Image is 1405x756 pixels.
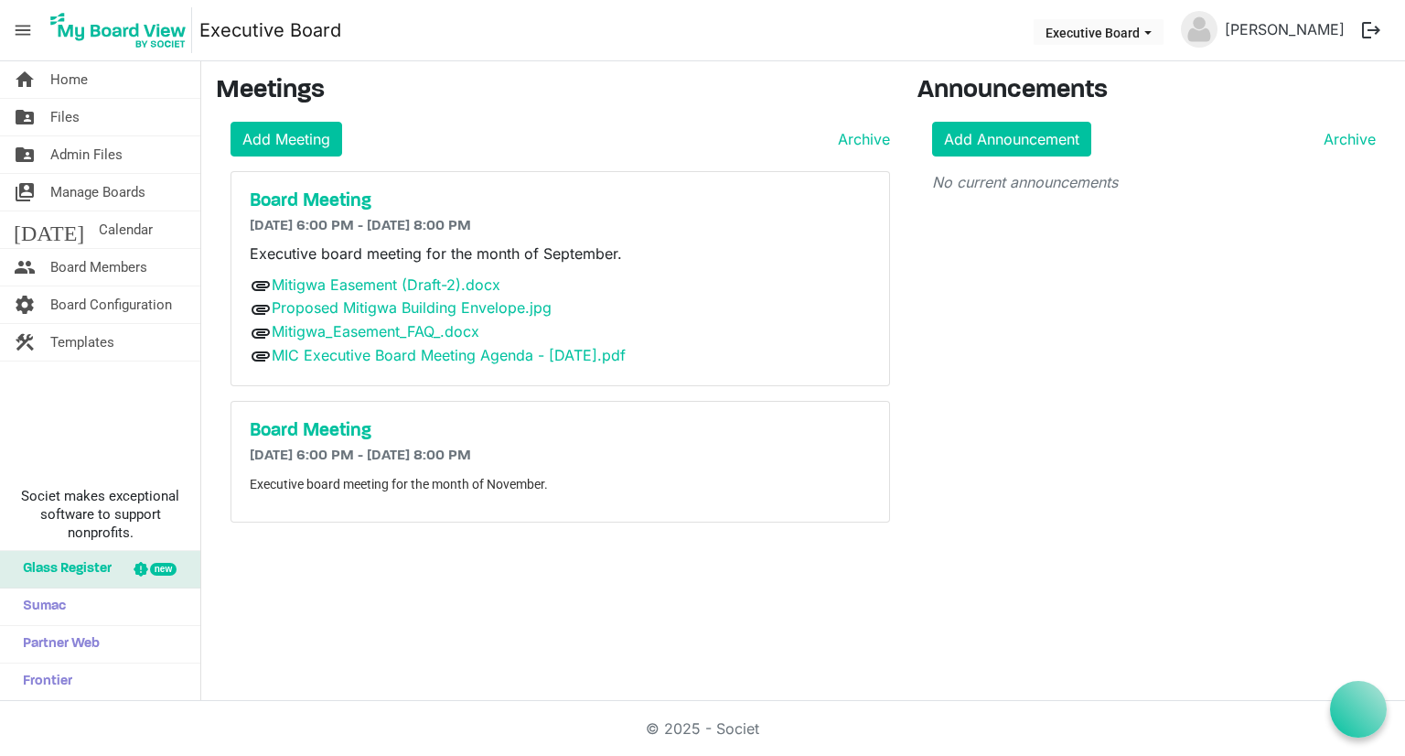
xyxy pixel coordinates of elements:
[216,76,890,107] h3: Meetings
[14,589,66,625] span: Sumac
[50,174,145,211] span: Manage Boards
[50,286,172,323] span: Board Configuration
[14,211,84,248] span: [DATE]
[250,243,871,265] p: Executive board meeting for the month of September.
[831,128,890,150] a: Archive
[932,122,1091,157] a: Add Announcement
[150,563,177,576] div: new
[231,122,342,157] a: Add Meeting
[8,487,192,542] span: Societ makes exceptional software to support nonprofits.
[199,12,341,49] a: Executive Board
[250,322,272,344] span: attachment
[14,174,36,211] span: switch_account
[250,218,871,235] h6: [DATE] 6:00 PM - [DATE] 8:00 PM
[45,7,199,53] a: My Board View Logo
[5,13,40,48] span: menu
[250,420,871,442] a: Board Meeting
[14,664,72,700] span: Frontier
[1034,19,1164,45] button: Executive Board dropdownbutton
[250,275,272,297] span: attachment
[250,190,871,212] a: Board Meeting
[50,99,80,135] span: Files
[250,448,871,465] h6: [DATE] 6:00 PM - [DATE] 8:00 PM
[50,61,88,98] span: Home
[272,322,479,340] a: Mitigwa_Easement_FAQ_.docx
[272,346,626,364] a: MIC Executive Board Meeting Agenda - [DATE].pdf
[917,76,1391,107] h3: Announcements
[14,99,36,135] span: folder_shared
[1217,11,1352,48] a: [PERSON_NAME]
[250,298,272,320] span: attachment
[14,249,36,286] span: people
[14,136,36,173] span: folder_shared
[99,211,153,248] span: Calendar
[14,324,36,361] span: construction
[14,61,36,98] span: home
[272,275,500,294] a: Mitigwa Easement (Draft-2).docx
[272,298,552,317] a: Proposed Mitigwa Building Envelope.jpg
[45,7,192,53] img: My Board View Logo
[250,477,548,491] span: Executive board meeting for the month of November.
[646,719,759,738] a: © 2025 - Societ
[50,249,147,286] span: Board Members
[14,626,100,663] span: Partner Web
[1316,128,1376,150] a: Archive
[50,324,114,361] span: Templates
[50,136,123,173] span: Admin Files
[250,345,272,367] span: attachment
[14,551,112,588] span: Glass Register
[14,286,36,323] span: settings
[932,171,1377,193] p: No current announcements
[1352,11,1390,49] button: logout
[1181,11,1217,48] img: no-profile-picture.svg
